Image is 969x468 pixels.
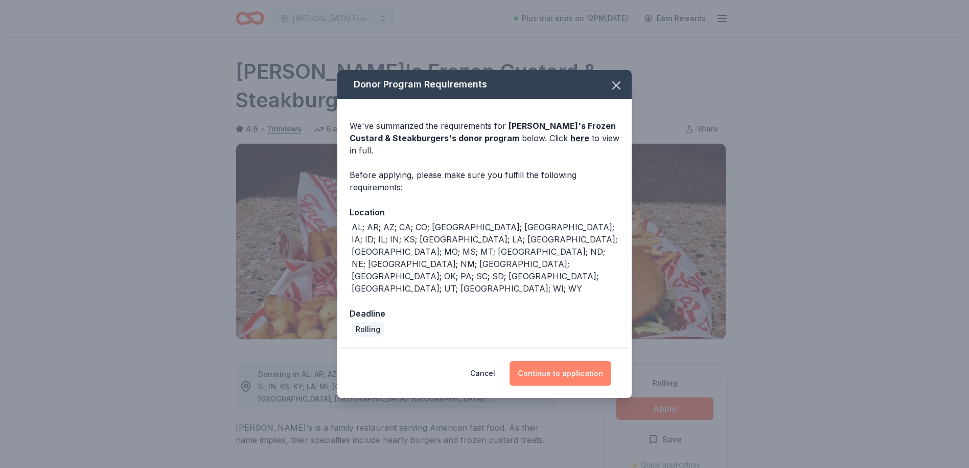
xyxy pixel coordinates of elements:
div: Rolling [352,322,384,337]
div: Deadline [350,307,619,320]
a: here [570,132,589,144]
button: Continue to application [510,361,611,386]
div: Donor Program Requirements [337,70,632,99]
div: AL; AR; AZ; CA; CO; [GEOGRAPHIC_DATA]; [GEOGRAPHIC_DATA]; IA; ID; IL; IN; KS; [GEOGRAPHIC_DATA]; ... [352,221,619,295]
div: Before applying, please make sure you fulfill the following requirements: [350,169,619,193]
div: Location [350,206,619,219]
div: We've summarized the requirements for below. Click to view in full. [350,120,619,157]
button: Cancel [470,361,495,386]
